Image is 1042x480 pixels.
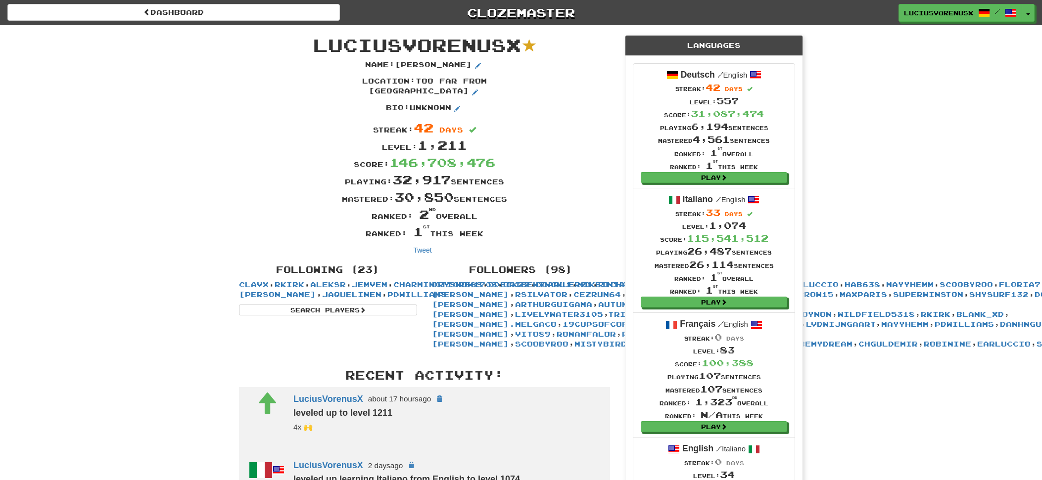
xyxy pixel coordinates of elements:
[432,310,509,318] a: [PERSON_NAME]
[720,345,735,355] span: 83
[706,82,720,93] span: 42
[702,357,754,368] span: 100,388
[717,271,722,275] sup: st
[573,290,621,299] a: Cezrun64
[691,121,728,132] span: 6,194
[432,265,610,275] h4: Followers (98)
[609,310,661,318] a: Trieste02
[293,460,363,470] a: LuciusVorenusX
[658,146,770,159] div: Ranked: overall
[350,76,499,98] p: Location : Too Far from [GEOGRAPHIC_DATA]
[432,340,509,348] a: [PERSON_NAME]
[439,126,463,134] span: days
[717,70,723,79] span: /
[293,423,313,431] small: CharmingTigress<br />Earluccio<br />19cupsofcoffee<br />Cezrun64
[432,280,497,289] a: DrySnow1703
[239,290,316,299] a: [PERSON_NAME]
[716,445,746,453] small: Italiano
[387,290,447,299] a: pdwilliams
[239,265,417,275] h4: Following (23)
[310,280,346,289] a: aleksr
[432,320,557,328] a: [PERSON_NAME].Melgaco
[687,246,732,257] span: 26,487
[726,460,744,466] span: days
[232,136,617,154] div: Level:
[386,103,463,115] p: Bio : Unknown
[718,319,724,328] span: /
[713,285,718,288] sup: st
[598,280,663,289] a: RichardX101
[699,370,721,381] span: 107
[924,340,971,348] a: Robinine
[709,220,746,231] span: 1,074
[641,297,787,307] a: Play
[660,408,768,421] div: Ranked: this week
[598,300,711,308] a: AutumnSnowflake6631
[655,245,774,258] div: Playing sentences
[858,340,918,348] a: chguldemir
[747,87,753,92] span: Streak includes today.
[515,300,592,308] a: ArthurGuiGama
[660,383,768,395] div: Mastered sentences
[706,207,720,218] span: 33
[714,332,722,343] span: 0
[515,310,603,318] a: LivelyWater3105
[655,258,774,271] div: Mastered sentences
[275,280,304,289] a: rkirk
[515,290,568,299] a: rsilvator
[715,196,746,204] small: English
[394,189,454,204] span: 30,850
[515,330,551,338] a: Vito89
[660,356,768,369] div: Score:
[293,408,392,418] strong: leveled up to level 1211
[352,280,387,289] a: JemVem
[239,280,269,289] a: clavx
[419,207,436,221] span: 2
[655,271,774,284] div: Ranked: overall
[413,246,431,254] a: Tweet
[682,443,713,453] strong: English
[701,409,723,420] span: N/A
[414,120,433,135] span: 42
[232,206,617,223] div: Ranked: overall
[655,232,774,245] div: Score:
[239,305,417,315] a: Search Players
[625,36,803,56] div: Languages
[658,120,770,133] div: Playing sentences
[799,340,853,348] a: bemydream
[392,172,451,187] span: 32,917
[845,280,880,289] a: hab638
[557,330,616,338] a: RonanFalor
[706,160,718,171] span: 1
[940,280,993,289] a: Scoobyroo
[239,369,610,382] h3: Recent Activity:
[691,108,764,119] span: 31,087,474
[695,396,737,407] span: 1,323
[503,280,592,289] a: OribeWinckler21
[432,330,509,338] a: [PERSON_NAME]
[232,260,425,315] div: , , , , , , , , , , , , , , , , , , , , , ,
[899,4,1022,22] a: LuciusVorenusX /
[658,81,770,94] div: Streak:
[413,224,430,239] span: 1
[935,320,994,328] a: pdwilliams
[658,107,770,120] div: Score:
[660,369,768,382] div: Playing sentences
[658,159,770,172] div: Ranked: this week
[725,86,743,92] span: days
[732,396,737,399] sup: rd
[232,119,617,136] div: Streak:
[893,290,963,299] a: superwinston
[881,320,929,328] a: MAYYHEMM
[429,207,436,212] sup: nd
[716,95,739,106] span: 557
[641,172,787,183] a: Play
[716,444,722,453] span: /
[232,154,617,171] div: Score:
[660,395,768,408] div: Ranked: overall
[700,384,722,394] span: 107
[693,134,730,145] span: 4,561
[232,223,617,240] div: Ranked: this week
[368,394,431,403] small: about 17 hours ago
[232,171,617,188] div: Playing: sentences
